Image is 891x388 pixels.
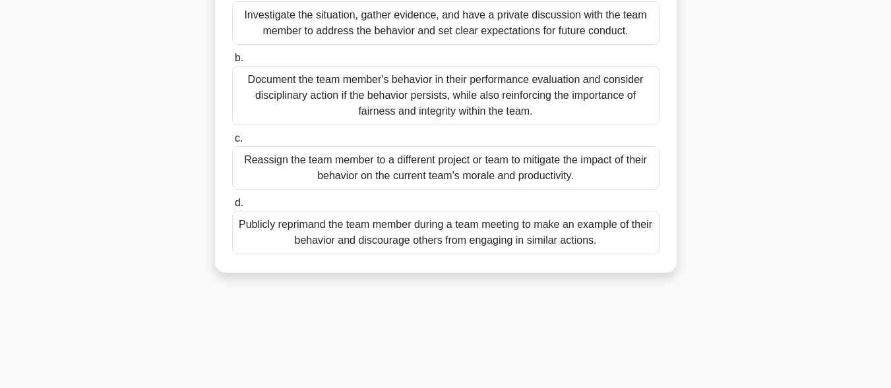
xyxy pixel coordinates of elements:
span: b. [235,52,243,63]
div: Reassign the team member to a different project or team to mitigate the impact of their behavior ... [232,146,660,190]
span: c. [235,132,243,144]
div: Investigate the situation, gather evidence, and have a private discussion with the team member to... [232,1,660,45]
div: Publicly reprimand the team member during a team meeting to make an example of their behavior and... [232,211,660,254]
span: d. [235,197,243,208]
div: Document the team member's behavior in their performance evaluation and consider disciplinary act... [232,66,660,125]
